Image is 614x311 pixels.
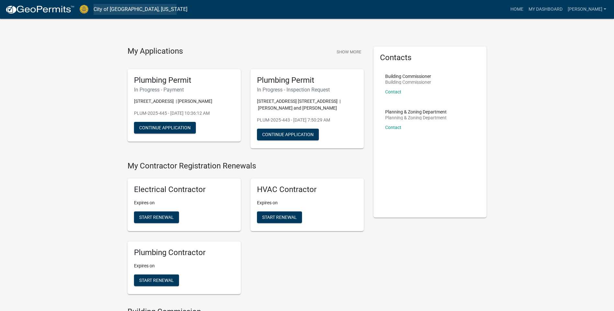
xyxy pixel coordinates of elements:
[385,110,447,114] p: Planning & Zoning Department
[139,277,174,283] span: Start Renewal
[128,161,364,299] wm-registration-list-section: My Contractor Registration Renewals
[134,87,234,93] h6: In Progress - Payment
[134,199,234,206] p: Expires on
[385,125,401,130] a: Contact
[134,185,234,194] h5: Electrical Contractor
[94,4,187,15] a: City of [GEOGRAPHIC_DATA], [US_STATE]
[385,115,447,120] p: Planning & Zoning Department
[257,76,357,85] h5: Plumbing Permit
[257,199,357,206] p: Expires on
[134,98,234,105] p: [STREET_ADDRESS] | [PERSON_NAME]
[80,5,88,14] img: City of Jeffersonville, Indiana
[526,3,565,16] a: My Dashboard
[262,215,297,220] span: Start Renewal
[128,47,183,56] h4: My Applications
[257,87,357,93] h6: In Progress - Inspection Request
[134,274,179,286] button: Start Renewal
[134,76,234,85] h5: Plumbing Permit
[257,117,357,123] p: PLUM-2025-443 - [DATE] 7:50:29 AM
[380,53,480,62] h5: Contacts
[385,89,401,94] a: Contact
[134,248,234,257] h5: Plumbing Contractor
[257,98,357,112] p: [STREET_ADDRESS] [STREET_ADDRESS] | [PERSON_NAME] and [PERSON_NAME]
[334,47,364,57] button: Show More
[257,129,319,140] button: Continue Application
[257,185,357,194] h5: HVAC Contractor
[128,161,364,171] h4: My Contractor Registration Renewals
[257,211,302,223] button: Start Renewal
[139,215,174,220] span: Start Renewal
[134,263,234,269] p: Expires on
[134,122,196,134] button: Continue Application
[385,80,431,84] p: Building Commissioner
[508,3,526,16] a: Home
[134,211,179,223] button: Start Renewal
[134,110,234,117] p: PLUM-2025-445 - [DATE] 10:36:12 AM
[385,74,431,79] p: Building Commissioner
[565,3,609,16] a: [PERSON_NAME]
